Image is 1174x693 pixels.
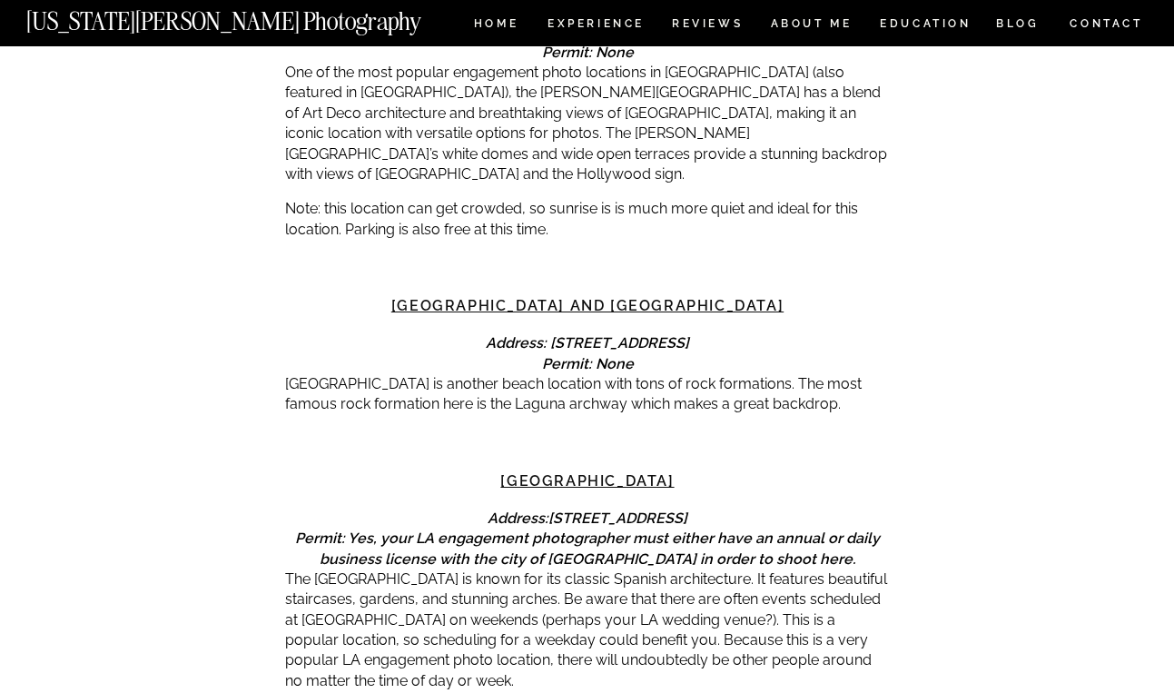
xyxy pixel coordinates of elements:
p: One of the most popular engagement photo locations in [GEOGRAPHIC_DATA] (also featured in [GEOGRA... [285,63,891,184]
em: Permit: None [542,355,634,372]
a: BLOG [996,18,1040,34]
p: The [GEOGRAPHIC_DATA] is known for its classic Spanish architecture. It features beautiful stairc... [285,569,891,691]
em: Permit: None [542,44,634,61]
em: Address: [488,510,687,527]
a: [US_STATE][PERSON_NAME] Photography [26,9,482,25]
p: Note: this location can get crowded, so sunrise is is much more quiet and ideal for this location... [285,199,891,240]
a: [GEOGRAPHIC_DATA] and [GEOGRAPHIC_DATA] [391,297,784,314]
p: [GEOGRAPHIC_DATA] is another beach location with tons of rock formations. The most famous rock fo... [285,374,891,415]
a: HOME [470,18,522,34]
a: EDUCATION [878,18,973,34]
strong: [STREET_ADDRESS] [548,510,687,527]
a: CONTACT [1069,14,1144,34]
a: [GEOGRAPHIC_DATA] [500,472,674,490]
em: Permit: Yes, your LA engagement photographer must either have an annual or daily business license... [295,530,880,567]
a: ABOUT ME [770,18,853,34]
a: Experience [548,18,643,34]
a: REVIEWS [672,18,740,34]
em: Address: [STREET_ADDRESS] [486,334,689,351]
